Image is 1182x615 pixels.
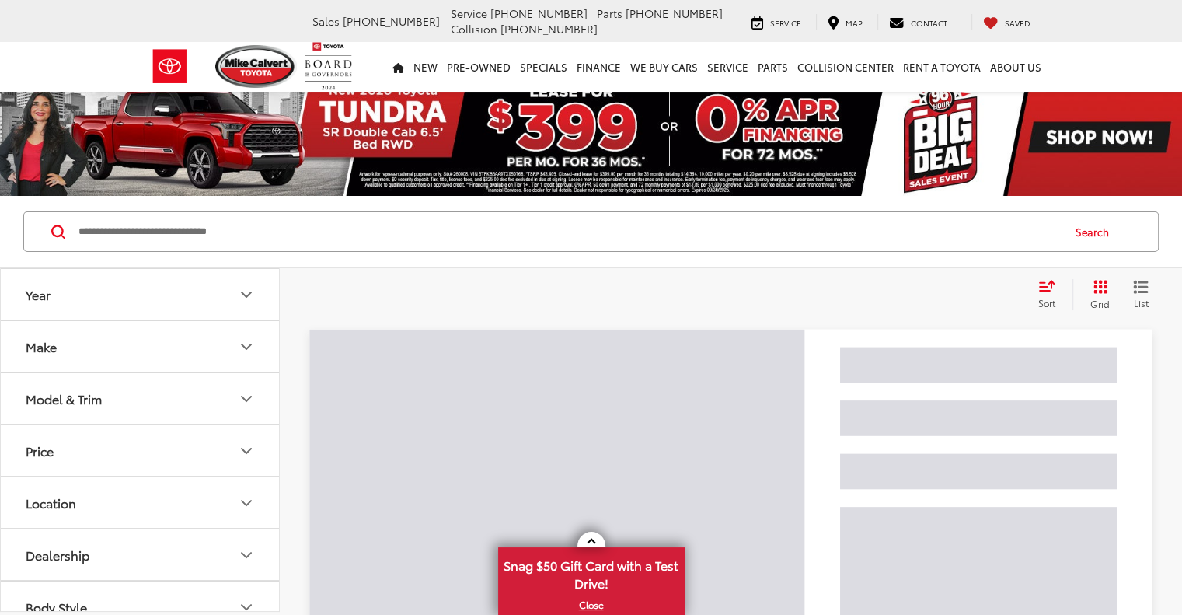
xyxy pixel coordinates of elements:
span: Collision [451,21,497,37]
button: LocationLocation [1,477,281,528]
div: Price [237,442,256,460]
div: Location [26,495,76,510]
div: Year [237,285,256,304]
span: Service [770,17,801,29]
span: Map [846,17,863,29]
span: Contact [911,17,947,29]
span: Sales [312,13,340,29]
span: [PHONE_NUMBER] [490,5,588,21]
a: Service [703,42,753,92]
button: Search [1061,212,1131,251]
a: Specials [515,42,572,92]
a: Service [740,14,813,30]
a: About Us [985,42,1046,92]
button: Select sort value [1030,279,1072,310]
button: DealershipDealership [1,529,281,580]
div: Body Style [26,599,87,614]
button: PricePrice [1,425,281,476]
a: New [409,42,442,92]
button: YearYear [1,269,281,320]
a: Home [388,42,409,92]
button: Grid View [1072,279,1121,310]
a: Finance [572,42,626,92]
button: Model & TrimModel & Trim [1,373,281,424]
div: Dealership [237,546,256,564]
a: My Saved Vehicles [971,14,1042,30]
div: Make [237,337,256,356]
span: Saved [1005,17,1030,29]
a: Collision Center [793,42,898,92]
span: [PHONE_NUMBER] [626,5,723,21]
div: Model & Trim [237,390,256,408]
div: Price [26,443,54,458]
span: List [1133,296,1149,309]
span: Grid [1090,297,1110,310]
button: List View [1121,279,1160,310]
span: Sort [1038,296,1055,309]
span: Parts [597,5,622,21]
div: Model & Trim [26,391,102,406]
a: Rent a Toyota [898,42,985,92]
a: Pre-Owned [442,42,515,92]
span: Service [451,5,487,21]
a: Parts [753,42,793,92]
div: Make [26,339,57,354]
span: [PHONE_NUMBER] [500,21,598,37]
img: Toyota [141,41,199,92]
img: Mike Calvert Toyota [215,45,298,88]
input: Search by Make, Model, or Keyword [77,213,1061,250]
div: Year [26,287,51,302]
span: [PHONE_NUMBER] [343,13,440,29]
button: MakeMake [1,321,281,372]
div: Dealership [26,547,89,562]
a: Map [816,14,874,30]
div: Location [237,494,256,512]
a: Contact [877,14,959,30]
a: WE BUY CARS [626,42,703,92]
span: Snag $50 Gift Card with a Test Drive! [500,549,683,596]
